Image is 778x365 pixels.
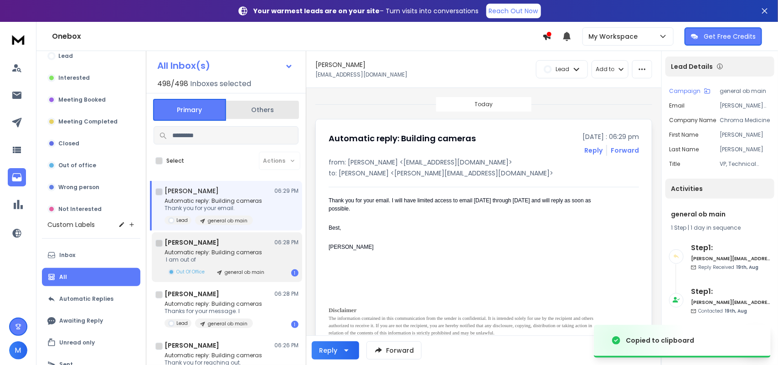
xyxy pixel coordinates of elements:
p: Out of office [58,162,96,169]
p: Get Free Credits [704,32,756,41]
button: Inbox [42,246,140,264]
p: Automatic reply: Building cameras [165,352,274,359]
h1: All Inbox(s) [157,61,210,70]
p: Best, [329,224,595,232]
p: – Turn visits into conversations [254,6,479,15]
button: Forward [366,341,422,360]
p: Chroma Medicine [720,117,771,124]
p: Reply Received [698,264,758,271]
div: | [671,224,769,231]
h1: [PERSON_NAME] [165,238,219,247]
p: First Name [669,131,698,139]
p: title [669,160,680,168]
p: Lead Details [671,62,713,71]
b: Disclaimer [329,307,356,314]
p: Unread only [59,339,95,346]
p: Lead [556,66,569,73]
button: M [9,341,27,360]
h1: [PERSON_NAME] [165,341,219,350]
h1: Onebox [52,31,542,42]
p: Closed [58,140,79,147]
button: Out of office [42,156,140,175]
button: Unread only [42,334,140,352]
p: Automatic reply: Building cameras [165,249,270,256]
button: Interested [42,69,140,87]
p: Last Name [669,146,699,153]
p: VP, Technical Operations [720,160,771,168]
p: 06:29 PM [274,187,299,195]
h1: Automatic reply: Building cameras [329,132,476,145]
h3: Inboxes selected [190,78,251,89]
p: Company Name [669,117,716,124]
button: Get Free Credits [685,27,762,46]
p: 06:28 PM [274,290,299,298]
p: Automatic Replies [59,295,113,303]
span: 19th, Aug [736,264,758,271]
button: Closed [42,134,140,153]
label: Select [166,157,184,165]
p: All [59,273,67,281]
button: Wrong person [42,178,140,196]
p: Wrong person [58,184,99,191]
p: Automatic reply: Building cameras [165,300,262,308]
button: All [42,268,140,286]
h3: Custom Labels [47,220,95,229]
strong: Your warmest leads are on your site [254,6,380,15]
p: Reach Out Now [489,6,538,15]
span: 19th, Aug [725,308,747,314]
p: general ob main [720,87,771,95]
p: Awaiting Reply [59,317,103,324]
p: Campaign [669,87,701,95]
button: Automatic Replies [42,290,140,308]
button: Meeting Booked [42,91,140,109]
p: 06:26 PM [274,342,299,349]
h6: Step 1 : [691,286,771,297]
p: general ob main [225,269,264,276]
button: Awaiting Reply [42,312,140,330]
span: 1 day in sequence [690,224,741,231]
p: [EMAIL_ADDRESS][DOMAIN_NAME] [315,71,407,78]
p: Lead [58,52,73,60]
p: general ob main [208,217,247,224]
span: 1 Step [671,224,686,231]
p: Meeting Completed [58,118,118,125]
button: Meeting Completed [42,113,140,131]
div: Forward [611,146,639,155]
div: Activities [665,179,774,199]
h1: [PERSON_NAME] [315,60,366,69]
p: to: [PERSON_NAME] <[PERSON_NAME][EMAIL_ADDRESS][DOMAIN_NAME]> [329,169,639,178]
p: Out Of Office [176,268,205,275]
a: Reach Out Now [486,4,541,18]
p: general ob main [208,320,247,327]
p: Lead [176,217,188,224]
p: 06:28 PM [274,239,299,246]
button: Reply [584,146,603,155]
p: Thanks for your message. I [165,308,262,315]
h1: [PERSON_NAME] [165,289,219,298]
button: Reply [312,341,359,360]
h6: [PERSON_NAME][EMAIL_ADDRESS][DOMAIN_NAME] [691,255,771,262]
h1: general ob main [671,210,769,219]
div: Copied to clipboard [626,336,694,345]
button: Primary [153,99,226,121]
button: All Inbox(s) [150,57,300,75]
p: Today [475,101,493,108]
p: Meeting Booked [58,96,106,103]
h6: Step 1 : [691,242,771,253]
p: I am out of [165,256,270,263]
button: Others [226,100,299,120]
p: [PERSON_NAME] [720,146,771,153]
img: logo [9,31,27,48]
button: Campaign [669,87,711,95]
p: Thank you for your email. I will have limited access to email [DATE] through [DATE] and will repl... [329,196,595,213]
div: 1 [291,321,299,328]
p: Not Interested [58,206,102,213]
p: Email [669,102,685,109]
p: Add to [596,66,614,73]
p: Contacted [698,308,747,314]
p: [DATE] : 06:29 pm [582,132,639,141]
p: [PERSON_NAME][EMAIL_ADDRESS][PERSON_NAME][DOMAIN_NAME] [720,102,771,109]
p: [PERSON_NAME] [329,243,595,251]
